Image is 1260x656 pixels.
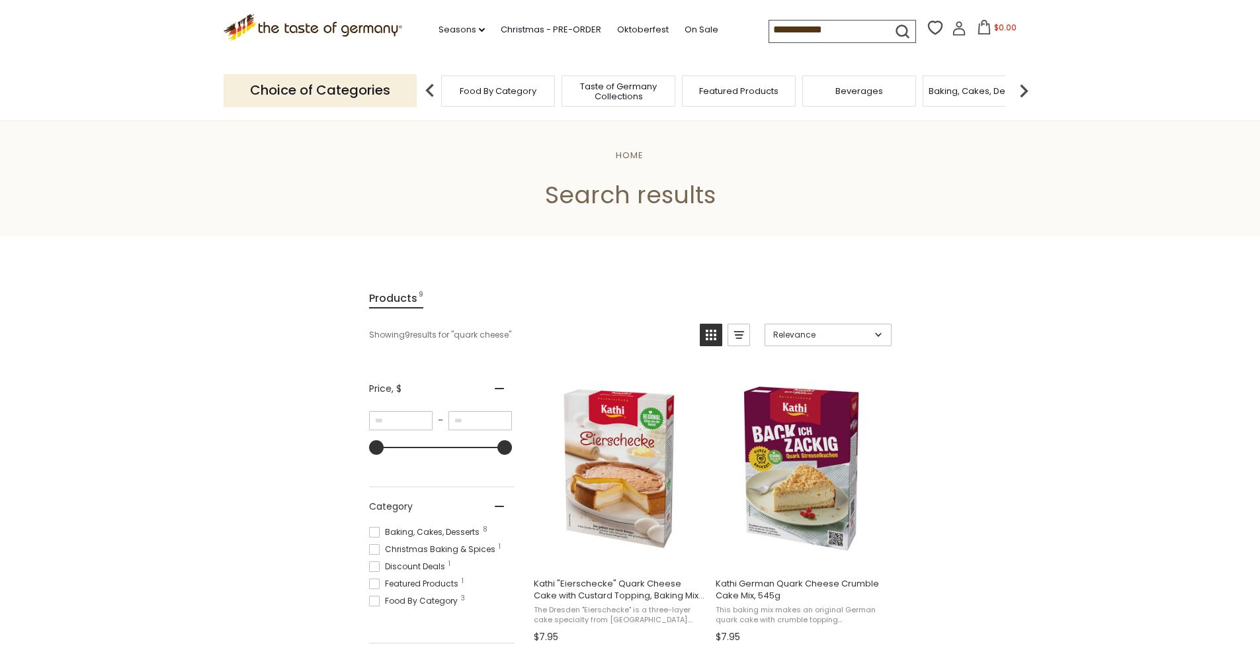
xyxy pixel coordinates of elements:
a: View grid mode [700,324,722,346]
span: $7.95 [716,630,740,644]
img: previous arrow [417,77,443,104]
span: $7.95 [534,630,558,644]
span: Featured Products [369,578,462,590]
span: Baking, Cakes, Desserts [369,526,483,538]
img: Kathi German Quark Cheese Crumble Cake Mix, 545g [714,381,889,557]
span: Christmas Baking & Spices [369,543,499,555]
span: , $ [392,382,401,395]
input: Maximum value [448,411,512,430]
a: Featured Products [699,86,778,96]
div: Showing results for " " [369,324,690,346]
a: Kathi German Quark Cheese Crumble Cake Mix, 545g [714,369,889,647]
b: 9 [405,329,410,341]
span: – [433,414,448,426]
a: Oktoberfest [617,23,669,37]
a: Seasons [439,23,485,37]
span: 1 [499,543,501,550]
p: Choice of Categories [224,74,417,107]
span: 8 [483,526,487,533]
span: Relevance [773,329,870,341]
img: Kathi "Eierschecke" Quark Cheese Cake with Custard Topping, Baking Mix Kit, 545g [532,381,707,557]
a: Christmas - PRE-ORDER [501,23,601,37]
a: Home [616,149,644,162]
span: Kathi German Quark Cheese Crumble Cake Mix, 545g [716,578,887,602]
a: On Sale [685,23,718,37]
span: Price [369,382,401,396]
a: View list mode [728,324,750,346]
img: next arrow [1011,77,1037,104]
span: This baking mix makes an original German quark cake with crumble topping (Quarkkuchen mit Streuse... [716,605,887,626]
button: $0.00 [969,20,1025,40]
span: The Dresden "Eierschecke" is a three-layer cake specialty from [GEOGRAPHIC_DATA]. Essentially, it... [534,605,705,626]
a: Baking, Cakes, Desserts [929,86,1031,96]
a: Food By Category [460,86,536,96]
span: Food By Category [369,595,462,607]
input: Minimum value [369,411,433,430]
span: Discount Deals [369,561,449,573]
span: 1 [462,578,464,585]
span: 9 [419,289,423,307]
a: Sort options [765,324,892,346]
a: Taste of Germany Collections [566,81,671,101]
a: Kathi [532,369,707,647]
a: View Products Tab [369,289,423,308]
span: $0.00 [994,22,1017,33]
span: Category [369,500,413,514]
span: 3 [461,595,465,602]
span: 1 [448,561,450,567]
h1: Search results [41,180,1219,210]
span: Kathi "Eierschecke" Quark Cheese Cake with Custard Topping, Baking Mix Kit, 545g [534,578,705,602]
a: Beverages [835,86,883,96]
